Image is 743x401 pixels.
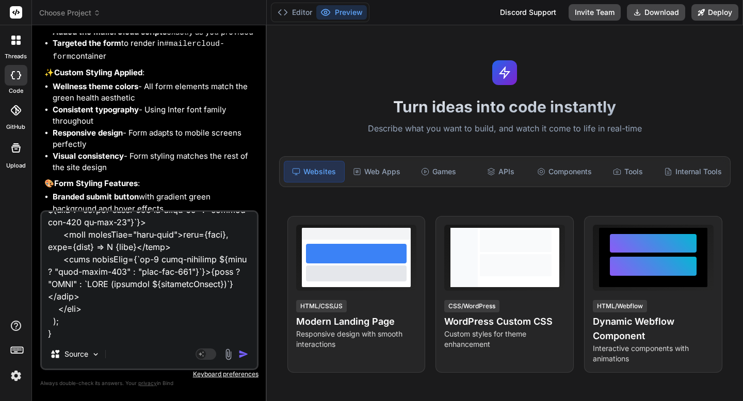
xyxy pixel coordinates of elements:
li: - Using Inter font family throughout [53,104,256,127]
div: Components [533,161,596,182]
button: Download [627,4,685,21]
span: privacy [138,380,157,386]
img: icon [238,349,249,359]
p: Custom styles for theme enhancement [444,329,565,349]
label: code [9,87,23,95]
div: Discord Support [494,4,562,21]
p: Source [64,349,88,359]
img: attachment [222,348,234,360]
div: Websites [284,161,345,182]
h1: Turn ideas into code instantly [273,97,737,116]
div: HTML/Webflow [593,300,647,312]
h4: Dynamic Webflow Component [593,314,714,343]
h4: WordPress Custom CSS [444,314,565,329]
li: with gradient green background and hover effects [53,191,256,214]
strong: Custom Styling Applied [54,68,142,77]
img: Pick Models [91,350,100,359]
strong: Added the MailerCloud scripts [53,27,167,37]
p: 🎨 : [44,178,256,190]
p: Describe what you want to build, and watch it come to life in real-time [273,122,737,136]
li: - Form adapts to mobile screens perfectly [53,127,256,151]
div: Internal Tools [660,161,726,182]
div: Tools [598,161,658,182]
strong: Form Styling Features [54,178,138,188]
p: Interactive components with animations [593,343,714,364]
label: Upload [6,161,26,170]
p: ✨ : [44,67,256,79]
h4: Modern Landing Page [296,314,417,329]
div: Games [409,161,469,182]
button: Preview [316,5,367,20]
strong: Consistent typography [53,105,139,114]
li: to render in container [53,38,256,63]
li: - All form elements match the green health aesthetic [53,81,256,104]
p: Responsive design with smooth interactions [296,329,417,349]
div: HTML/CSS/JS [296,300,347,312]
label: threads [5,52,27,61]
span: Choose Project [39,8,101,18]
strong: Responsive design [53,128,123,138]
strong: Branded submit button [53,192,139,202]
label: GitHub [6,123,25,131]
code: #mailercloud-form [53,40,224,61]
li: - Form styling matches the rest of the site design [53,151,256,174]
button: Editor [273,5,316,20]
div: APIs [471,161,530,182]
img: settings [7,367,25,385]
button: Invite Team [569,4,621,21]
strong: Wellness theme colors [53,81,138,91]
button: Deploy [691,4,738,21]
div: CSS/WordPress [444,300,499,312]
textarea: loremi Dolor, { sitAmet, conSecte } adip "elits"; // Doeiu't 430i Utlabo Etdolore Magnaal – Enima... [42,212,257,340]
strong: Visual consistency [53,151,124,161]
strong: Targeted the form [53,38,121,48]
p: Always double-check its answers. Your in Bind [40,378,259,388]
div: Web Apps [347,161,407,182]
p: Keyboard preferences [40,370,259,378]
